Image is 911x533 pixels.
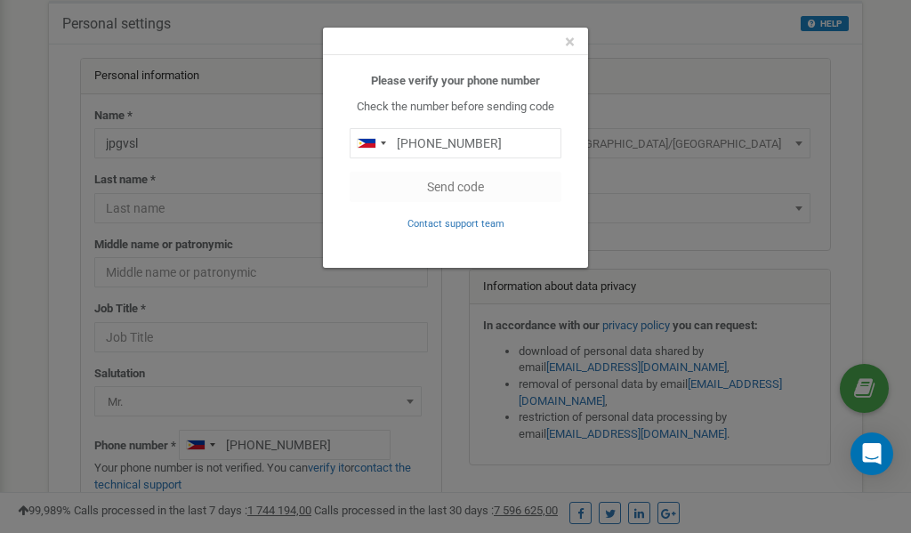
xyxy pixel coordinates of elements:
[407,218,504,230] small: Contact support team
[350,128,561,158] input: 0905 123 4567
[565,31,575,52] span: ×
[350,99,561,116] p: Check the number before sending code
[407,216,504,230] a: Contact support team
[565,33,575,52] button: Close
[351,129,391,157] div: Telephone country code
[371,74,540,87] b: Please verify your phone number
[851,432,893,475] div: Open Intercom Messenger
[350,172,561,202] button: Send code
